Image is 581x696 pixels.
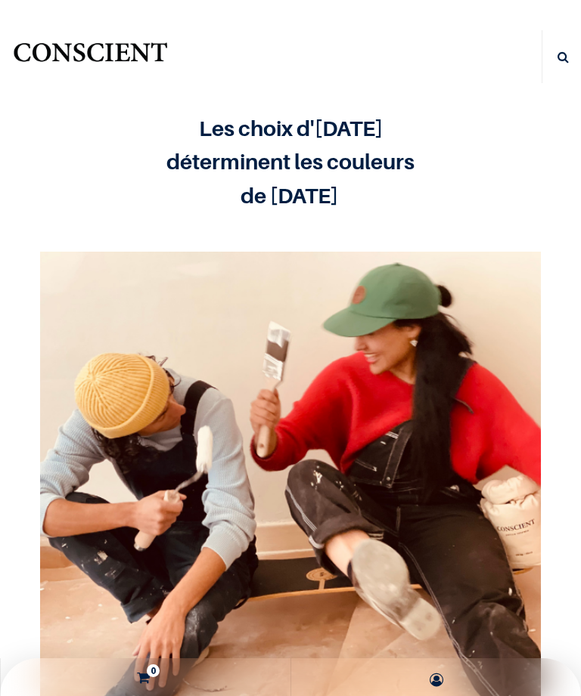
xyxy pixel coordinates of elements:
a: 0 [5,658,287,696]
a: Logo of Conscient [11,37,169,77]
img: Conscient [11,37,169,77]
h2: de [DATE] [40,182,540,209]
h2: déterminent les couleurs [40,148,540,175]
h2: Les choix d'[DATE] [40,115,540,142]
sup: 0 [147,664,160,677]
